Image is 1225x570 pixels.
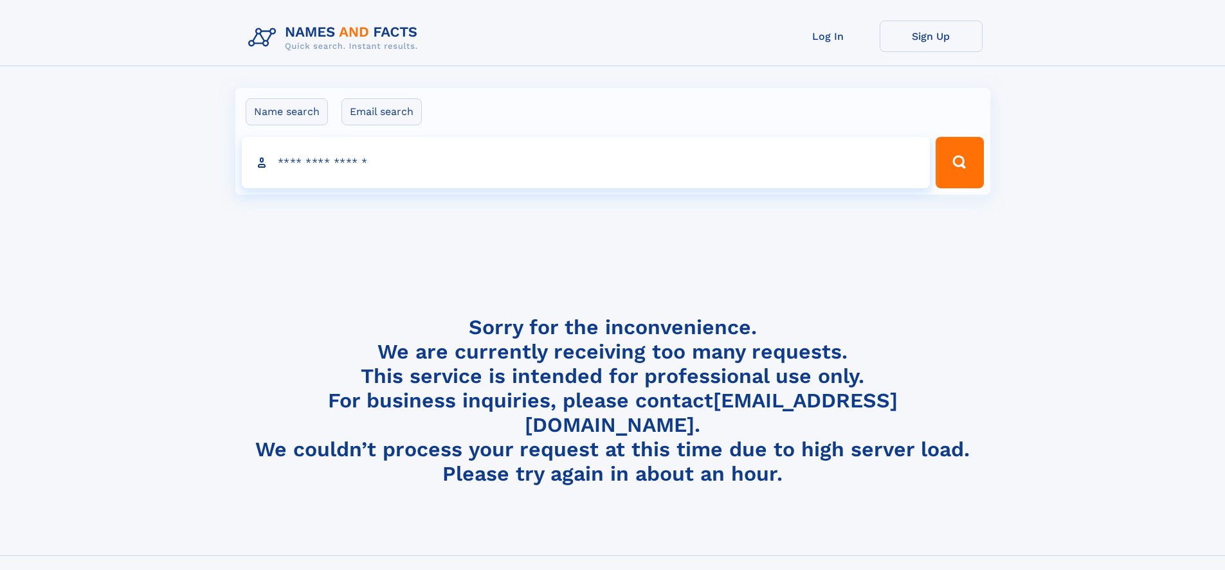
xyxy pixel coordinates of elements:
[243,315,983,486] h4: Sorry for the inconvenience. We are currently receiving too many requests. This service is intend...
[243,21,428,55] img: Logo Names and Facts
[341,98,422,125] label: Email search
[936,137,983,188] button: Search Button
[246,98,328,125] label: Name search
[242,137,930,188] input: search input
[880,21,983,52] a: Sign Up
[525,388,898,437] a: [EMAIL_ADDRESS][DOMAIN_NAME]
[777,21,880,52] a: Log In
